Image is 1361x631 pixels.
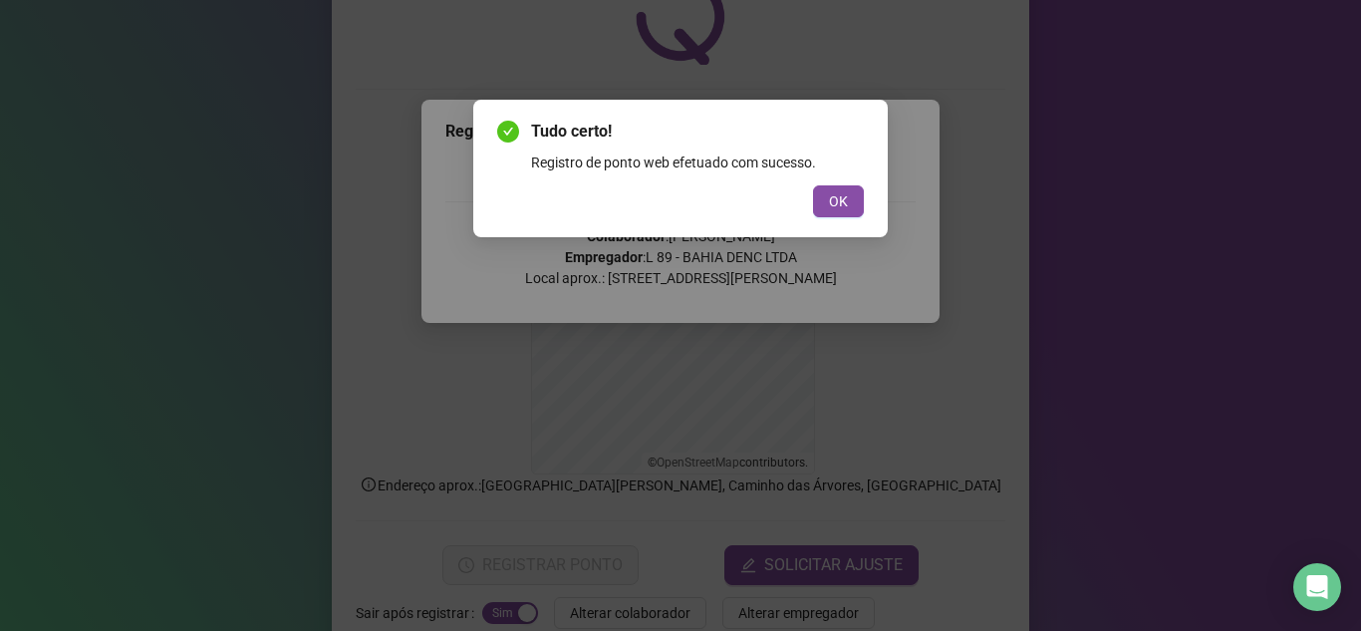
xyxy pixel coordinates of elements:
button: OK [813,185,864,217]
span: Tudo certo! [531,120,864,144]
div: Registro de ponto web efetuado com sucesso. [531,152,864,173]
span: check-circle [497,121,519,143]
span: OK [829,190,848,212]
div: Open Intercom Messenger [1293,563,1341,611]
